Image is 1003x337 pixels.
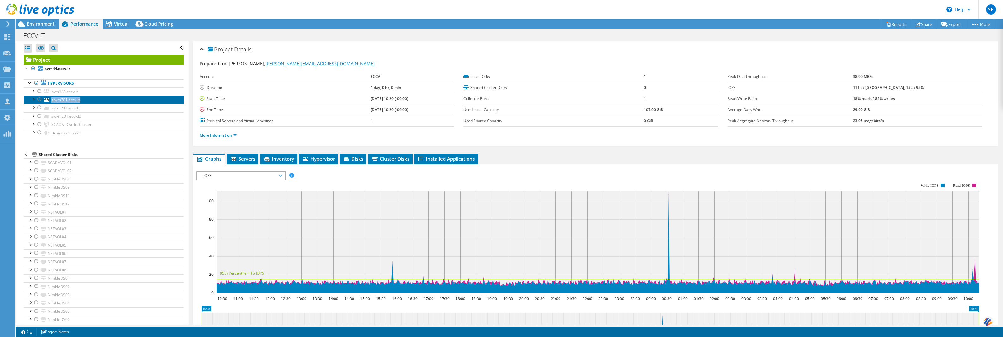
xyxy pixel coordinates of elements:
[209,235,214,240] text: 60
[265,296,275,301] text: 12:00
[371,85,401,90] b: 1 day, 0 hr, 0 min
[144,21,173,27] span: Cloud Pricing
[24,96,184,104] a: snvm201.eccv.lz
[45,66,70,71] b: svm44.eccv.lz
[881,19,911,29] a: Reports
[51,105,80,111] span: ssvm201.eccv.lz
[24,79,184,87] a: Hypervisors
[196,156,221,162] span: Graphs
[211,290,214,295] text: 0
[463,74,643,80] label: Local Disks
[24,266,184,274] a: NSTVOL08
[805,296,814,301] text: 05:00
[408,296,417,301] text: 16:30
[728,85,853,91] label: IOPS
[371,74,380,79] b: ECCV
[725,296,735,301] text: 02:30
[868,296,878,301] text: 07:00
[51,114,81,119] span: swvm201.eccv.lz
[646,296,656,301] text: 00:00
[644,96,646,101] b: 1
[471,296,481,301] text: 18:30
[220,270,264,276] text: 95th Percentile = 15 IOPS
[70,21,98,27] span: Performance
[200,172,281,180] span: IOPS
[209,272,214,277] text: 20
[853,96,895,101] b: 18% reads / 82% writes
[463,96,643,102] label: Collector Runs
[535,296,544,301] text: 20:30
[932,296,941,301] text: 09:00
[51,89,78,94] span: bvm143.eccv.lz
[312,296,322,301] text: 13:30
[678,296,687,301] text: 01:00
[51,130,81,136] span: Business Cluster
[728,107,853,113] label: Average Daily Write
[773,296,782,301] text: 04:00
[693,296,703,301] text: 01:30
[51,122,92,127] span: SCADA-District Cluster
[921,183,939,188] text: Write IOPS
[986,4,996,15] span: SF
[24,87,184,96] a: bvm143.eccv.lz
[249,296,258,301] text: 11:30
[24,233,184,241] a: NSTVOL04
[728,96,853,102] label: Read/Write Ratio
[21,32,54,39] h1: ECCVLT
[24,104,184,112] a: ssvm201.eccv.lz
[789,296,799,301] text: 04:30
[207,198,214,204] text: 100
[550,296,560,301] text: 21:00
[302,156,335,162] span: Hypervisor
[200,133,237,138] a: More Information
[24,121,184,129] a: SCADA-District Cluster
[24,282,184,291] a: NimbleDS02
[439,296,449,301] text: 17:30
[728,74,853,80] label: Peak Disk Throughput
[24,225,184,233] a: NSTVOL03
[963,296,973,301] text: 10:00
[644,118,653,123] b: 0 GiB
[24,112,184,121] a: swvm201.eccv.lz
[463,85,643,91] label: Shared Cluster Disks
[757,296,767,301] text: 03:30
[24,249,184,257] a: NSTVOL06
[24,316,184,324] a: NimbleDS06
[200,107,371,113] label: End Time
[463,107,643,113] label: Used Local Capacity
[487,296,497,301] text: 19:00
[200,96,371,102] label: Start Time
[24,175,184,183] a: NimbleDS08
[217,296,227,301] text: 10:30
[24,183,184,192] a: NimbleDS09
[24,241,184,249] a: NSTVOL05
[614,296,624,301] text: 23:00
[953,183,970,188] text: Read IOPS
[24,55,184,65] a: Project
[39,151,184,158] div: Shared Cluster Disks
[200,118,371,124] label: Physical Servers and Virtual Machines
[630,296,640,301] text: 23:30
[741,296,751,301] text: 03:00
[417,156,475,162] span: Installed Applications
[200,61,228,67] label: Prepared for:
[263,156,294,162] span: Inventory
[17,328,37,336] a: 2
[229,61,375,67] span: [PERSON_NAME],
[966,19,995,29] a: More
[36,328,73,336] a: Project Notes
[884,296,894,301] text: 07:30
[209,253,214,259] text: 40
[230,156,255,162] span: Servers
[519,296,529,301] text: 20:00
[296,296,306,301] text: 13:00
[371,118,373,123] b: 1
[376,296,385,301] text: 15:30
[24,129,184,137] a: Business Cluster
[208,46,233,53] span: Project
[371,107,408,112] b: [DATE] 10:20 (-06:00)
[371,96,408,101] b: [DATE] 10:20 (-06:00)
[344,296,354,301] text: 14:30
[24,324,184,332] a: NimbleDS07
[24,65,184,73] a: svm44.eccv.lz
